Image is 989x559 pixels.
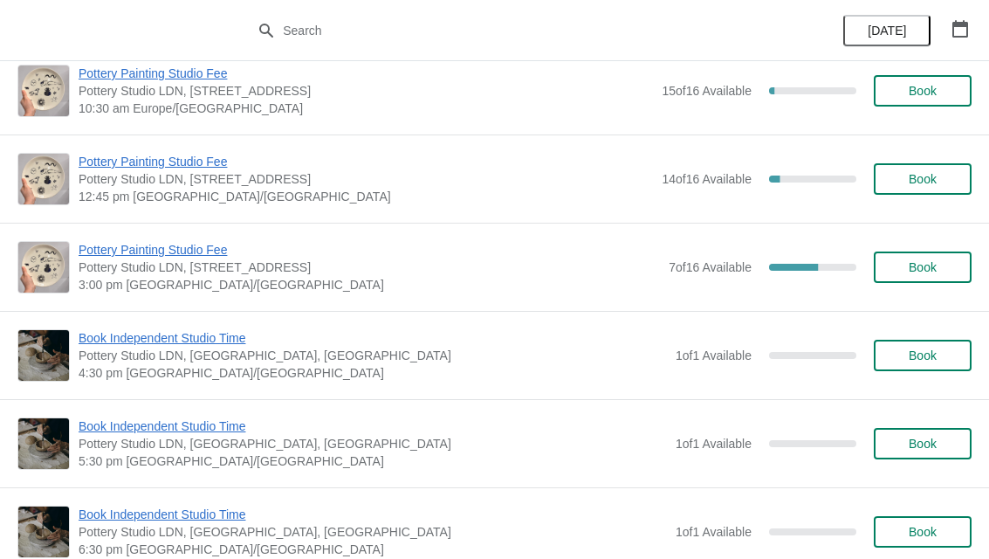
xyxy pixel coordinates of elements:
[18,66,69,116] img: Pottery Painting Studio Fee | Pottery Studio LDN, Unit 1.3, Building A4, 10 Monro Way, London, SE...
[79,241,660,259] span: Pottery Painting Studio Fee
[868,24,906,38] span: [DATE]
[18,418,69,468] img: Book Independent Studio Time | Pottery Studio LDN, London, UK | 5:30 pm Europe/London
[79,65,653,82] span: Pottery Painting Studio Fee
[669,260,752,274] span: 7 of 16 Available
[79,452,667,470] span: 5:30 pm [GEOGRAPHIC_DATA]/[GEOGRAPHIC_DATA]
[676,525,752,539] span: 1 of 1 Available
[843,15,931,46] button: [DATE]
[874,75,972,107] button: Book
[18,242,69,293] img: Pottery Painting Studio Fee | Pottery Studio LDN, Unit 1.3, Building A4, 10 Monro Way, London, SE...
[79,506,667,523] span: Book Independent Studio Time
[79,188,653,205] span: 12:45 pm [GEOGRAPHIC_DATA]/[GEOGRAPHIC_DATA]
[874,252,972,283] button: Book
[909,437,937,451] span: Book
[282,15,742,46] input: Search
[79,523,667,541] span: Pottery Studio LDN, [GEOGRAPHIC_DATA], [GEOGRAPHIC_DATA]
[79,276,660,293] span: 3:00 pm [GEOGRAPHIC_DATA]/[GEOGRAPHIC_DATA]
[909,84,937,98] span: Book
[79,541,667,558] span: 6:30 pm [GEOGRAPHIC_DATA]/[GEOGRAPHIC_DATA]
[79,170,653,188] span: Pottery Studio LDN, [STREET_ADDRESS]
[79,82,653,100] span: Pottery Studio LDN, [STREET_ADDRESS]
[662,172,752,186] span: 14 of 16 Available
[909,172,937,186] span: Book
[79,100,653,117] span: 10:30 am Europe/[GEOGRAPHIC_DATA]
[909,260,937,274] span: Book
[874,163,972,195] button: Book
[18,330,69,380] img: Book Independent Studio Time | Pottery Studio LDN, London, UK | 4:30 pm Europe/London
[79,418,667,435] span: Book Independent Studio Time
[874,340,972,371] button: Book
[79,435,667,452] span: Pottery Studio LDN, [GEOGRAPHIC_DATA], [GEOGRAPHIC_DATA]
[79,259,660,276] span: Pottery Studio LDN, [STREET_ADDRESS]
[79,329,667,347] span: Book Independent Studio Time
[79,364,667,382] span: 4:30 pm [GEOGRAPHIC_DATA]/[GEOGRAPHIC_DATA]
[874,516,972,548] button: Book
[18,154,69,204] img: Pottery Painting Studio Fee | Pottery Studio LDN, Unit 1.3, Building A4, 10 Monro Way, London, SE...
[79,347,667,364] span: Pottery Studio LDN, [GEOGRAPHIC_DATA], [GEOGRAPHIC_DATA]
[909,525,937,539] span: Book
[18,507,69,556] img: Book Independent Studio Time | Pottery Studio LDN, London, UK | 6:30 pm Europe/London
[874,428,972,459] button: Book
[676,437,752,451] span: 1 of 1 Available
[662,84,752,98] span: 15 of 16 Available
[676,349,752,362] span: 1 of 1 Available
[909,349,937,362] span: Book
[79,153,653,170] span: Pottery Painting Studio Fee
